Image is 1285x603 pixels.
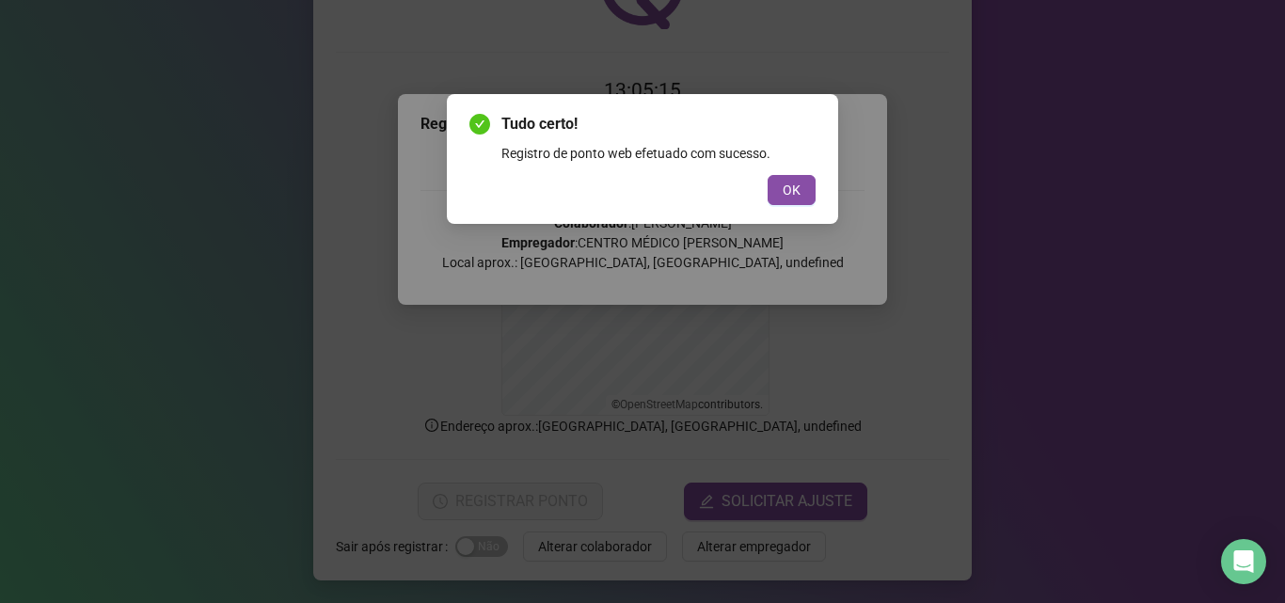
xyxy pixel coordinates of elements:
[783,180,801,200] span: OK
[768,175,816,205] button: OK
[501,113,816,135] span: Tudo certo!
[469,114,490,135] span: check-circle
[501,143,816,164] div: Registro de ponto web efetuado com sucesso.
[1221,539,1266,584] div: Open Intercom Messenger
